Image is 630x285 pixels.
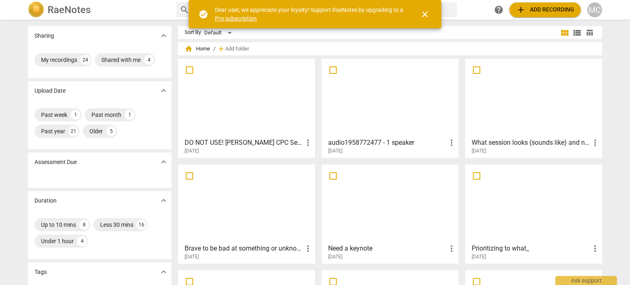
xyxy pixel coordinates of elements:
div: 1 [125,110,135,120]
a: Prioritizing to what_[DATE] [468,167,599,260]
h2: RaeNotes [48,4,91,16]
button: Close [415,5,435,24]
span: more_vert [303,244,313,253]
span: more_vert [590,244,600,253]
span: check_circle [199,9,208,19]
button: Show more [157,266,170,278]
p: Tags [34,268,47,276]
div: 21 [68,126,78,136]
a: What session looks (sounds like) and not jumping to actionlike,[DATE] [468,62,599,154]
span: Home [185,45,210,53]
h3: Need a keynote [328,244,447,253]
span: expand_more [159,157,169,167]
span: [DATE] [328,253,342,260]
div: Sort By [185,30,201,36]
span: expand_more [159,31,169,41]
span: more_vert [590,138,600,148]
a: DO NOT USE! [PERSON_NAME] CPC Session 2025-1[DATE] [181,62,312,154]
span: add [217,45,225,53]
span: more_vert [447,138,457,148]
button: Tile view [559,27,571,39]
div: Shared with me [101,56,141,64]
button: Table view [583,27,596,39]
div: 5 [106,126,116,136]
div: Under 1 hour [41,237,74,245]
span: [DATE] [328,148,342,155]
div: 1 [71,110,80,120]
span: Add folder [225,46,249,52]
button: Show more [157,30,170,42]
button: Show more [157,194,170,207]
div: Past week [41,111,67,119]
span: search [180,5,189,15]
div: 8 [79,220,89,230]
span: table_chart [586,29,593,36]
div: Less 30 mins [100,221,133,229]
a: audio1958772477 - 1 speaker[DATE] [324,62,456,154]
a: Help [491,2,506,17]
p: Sharing [34,32,54,40]
span: expand_more [159,196,169,205]
span: view_list [572,28,582,38]
button: List view [571,27,583,39]
button: Upload [509,2,581,17]
span: more_vert [303,138,313,148]
span: expand_more [159,267,169,277]
span: home [185,45,193,53]
div: Past month [91,111,121,119]
a: LogoRaeNotes [28,2,170,18]
span: / [213,46,215,52]
img: Logo [28,2,44,18]
span: [DATE] [185,253,199,260]
div: Default [204,26,235,39]
a: Need a keynote[DATE] [324,167,456,260]
h3: Brave to be bad at something or unknown [185,244,303,253]
p: Upload Date [34,87,66,95]
span: view_module [560,28,570,38]
h3: DO NOT USE! Klimczak CPC Session 2025-1 [185,138,303,148]
div: 16 [137,220,146,230]
h3: What session looks (sounds like) and not jumping to actionlike, [472,138,590,148]
p: Assessment Due [34,158,77,166]
div: Older [89,127,103,135]
span: help [494,5,504,15]
span: add [516,5,526,15]
span: [DATE] [472,253,486,260]
button: Show more [157,156,170,168]
span: more_vert [447,244,457,253]
div: Dear user, we appreciate your loyalty! Support RaeNotes by upgrading to a [215,6,405,23]
a: Brave to be bad at something or unknown[DATE] [181,167,312,260]
button: Show more [157,84,170,97]
div: My recordings [41,56,77,64]
button: MC [587,2,602,17]
div: Past year [41,127,65,135]
div: Up to 10 mins [41,221,76,229]
div: 4 [144,55,154,65]
h3: audio1958772477 - 1 speaker [328,138,447,148]
span: expand_more [159,86,169,96]
span: close [420,9,430,19]
span: [DATE] [185,148,199,155]
h3: Prioritizing to what_ [472,244,590,253]
div: 24 [80,55,90,65]
a: Pro subscription [215,15,257,22]
span: Add recording [516,5,574,15]
div: Ask support [555,276,617,285]
p: Duration [34,196,57,205]
span: [DATE] [472,148,486,155]
div: 4 [77,236,87,246]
